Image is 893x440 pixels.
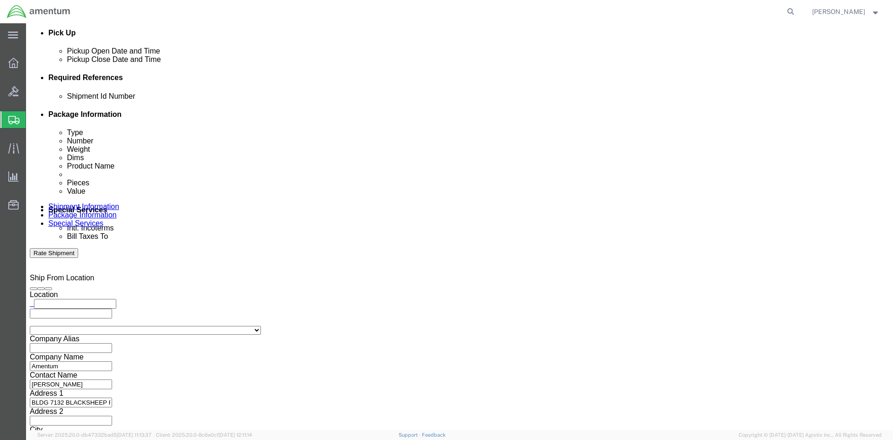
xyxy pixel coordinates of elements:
span: Samantha Gibbons [812,7,865,17]
button: [PERSON_NAME] [812,6,880,17]
span: [DATE] 11:13:37 [117,432,152,438]
span: [DATE] 12:11:14 [219,432,252,438]
span: Copyright © [DATE]-[DATE] Agistix Inc., All Rights Reserved [739,431,882,439]
a: Feedback [422,432,446,438]
span: Client: 2025.20.0-8c6e0cf [156,432,252,438]
iframe: FS Legacy Container [26,23,893,430]
span: Server: 2025.20.0-db47332bad5 [37,432,152,438]
a: Support [399,432,422,438]
img: logo [7,5,71,19]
